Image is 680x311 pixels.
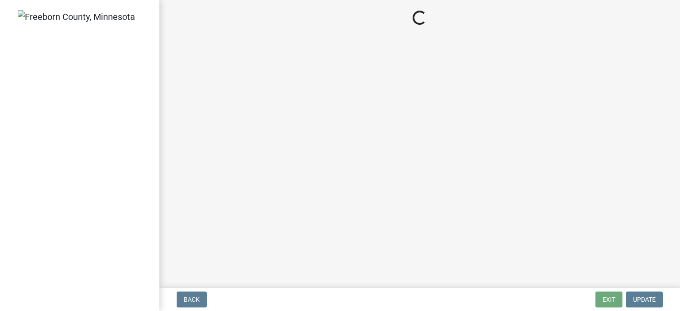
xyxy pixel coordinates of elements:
[184,296,200,303] span: Back
[18,10,135,23] img: Freeborn County, Minnesota
[595,292,622,307] button: Exit
[633,296,656,303] span: Update
[177,292,207,307] button: Back
[626,292,663,307] button: Update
